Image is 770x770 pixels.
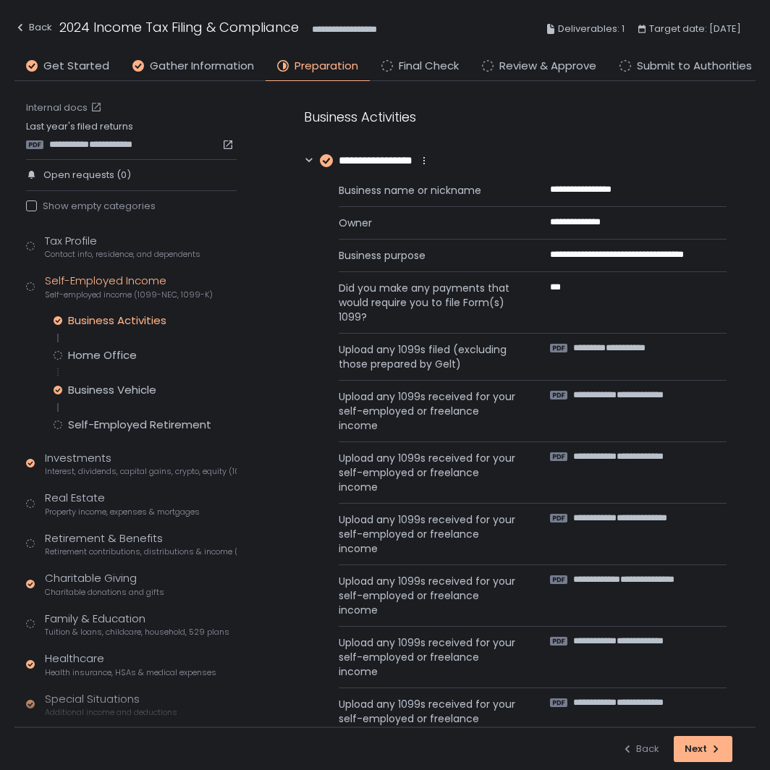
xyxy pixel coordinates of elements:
[685,742,722,756] div: Next
[304,107,727,127] div: Business Activities
[499,58,596,75] span: Review & Approve
[45,249,200,260] span: Contact info, residence, and dependents
[45,233,200,261] div: Tax Profile
[45,667,216,678] span: Health insurance, HSAs & medical expenses
[68,383,156,397] div: Business Vehicle
[68,313,166,328] div: Business Activities
[45,651,216,678] div: Healthcare
[45,707,177,718] span: Additional income and deductions
[45,530,237,558] div: Retirement & Benefits
[339,635,515,679] span: Upload any 1099s received for your self-employed or freelance income
[45,273,213,300] div: Self-Employed Income
[26,120,237,151] div: Last year's filed returns
[45,627,229,638] span: Tuition & loans, childcare, household, 529 plans
[45,466,237,477] span: Interest, dividends, capital gains, crypto, equity (1099s, K-1s)
[45,587,164,598] span: Charitable donations and gifts
[14,17,52,41] button: Back
[339,697,515,740] span: Upload any 1099s received for your self-employed or freelance income
[674,736,732,762] button: Next
[45,450,237,478] div: Investments
[68,348,137,363] div: Home Office
[649,20,741,38] span: Target date: [DATE]
[637,58,752,75] span: Submit to Authorities
[43,169,131,182] span: Open requests (0)
[399,58,459,75] span: Final Check
[45,546,237,557] span: Retirement contributions, distributions & income (1099-R, 5498)
[150,58,254,75] span: Gather Information
[26,101,105,114] a: Internal docs
[45,289,213,300] span: Self-employed income (1099-NEC, 1099-K)
[339,248,515,263] span: Business purpose
[14,19,52,36] div: Back
[45,570,164,598] div: Charitable Giving
[339,389,515,433] span: Upload any 1099s received for your self-employed or freelance income
[295,58,358,75] span: Preparation
[45,691,177,719] div: Special Situations
[45,507,200,517] span: Property income, expenses & mortgages
[622,742,659,756] div: Back
[45,490,200,517] div: Real Estate
[59,17,299,37] h1: 2024 Income Tax Filing & Compliance
[558,20,625,38] span: Deliverables: 1
[622,736,659,762] button: Back
[68,418,211,432] div: Self-Employed Retirement
[339,183,515,198] span: Business name or nickname
[339,342,515,371] span: Upload any 1099s filed (excluding those prepared by Gelt)
[339,574,515,617] span: Upload any 1099s received for your self-employed or freelance income
[339,512,515,556] span: Upload any 1099s received for your self-employed or freelance income
[339,281,515,324] span: Did you make any payments that would require you to file Form(s) 1099?
[45,611,229,638] div: Family & Education
[339,216,515,230] span: Owner
[339,451,515,494] span: Upload any 1099s received for your self-employed or freelance income
[43,58,109,75] span: Get Started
